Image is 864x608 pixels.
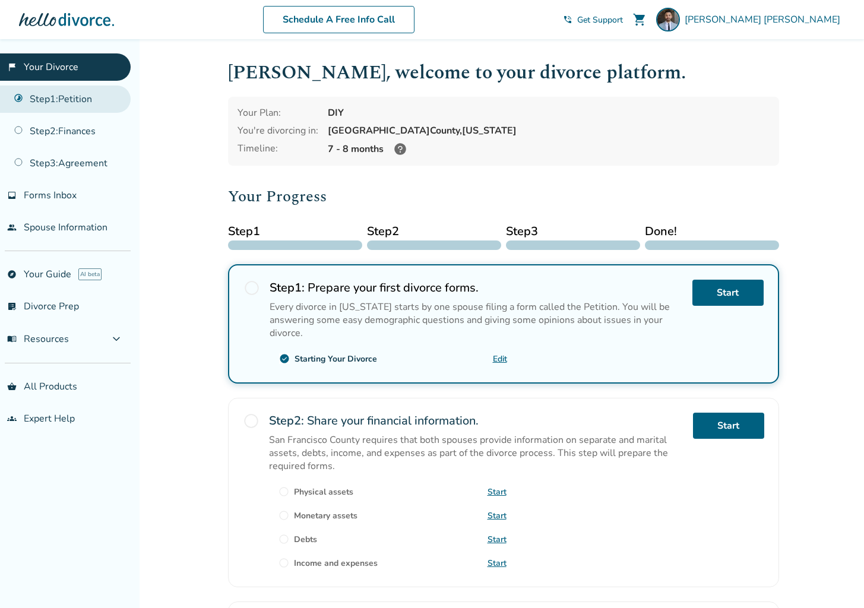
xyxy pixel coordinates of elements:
[488,558,507,569] a: Start
[328,124,770,137] div: [GEOGRAPHIC_DATA] County, [US_STATE]
[7,191,17,200] span: inbox
[577,14,623,26] span: Get Support
[632,12,647,27] span: shopping_cart
[78,268,102,280] span: AI beta
[228,223,362,240] span: Step 1
[263,6,414,33] a: Schedule A Free Info Call
[656,8,680,31] img: Luis Quiroz
[269,413,683,429] h2: Share your financial information.
[563,15,572,24] span: phone_in_talk
[278,510,289,521] span: radio_button_unchecked
[243,413,259,429] span: radio_button_unchecked
[506,223,640,240] span: Step 3
[563,14,623,26] a: phone_in_talkGet Support
[7,62,17,72] span: flag_2
[645,223,779,240] span: Done!
[294,510,357,521] div: Monetary assets
[692,280,764,306] a: Start
[243,280,260,296] span: radio_button_unchecked
[328,106,770,119] div: DIY
[294,534,317,545] div: Debts
[685,13,845,26] span: [PERSON_NAME] [PERSON_NAME]
[24,189,77,202] span: Forms Inbox
[7,270,17,279] span: explore
[228,58,779,87] h1: [PERSON_NAME] , welcome to your divorce platform.
[278,486,289,497] span: radio_button_unchecked
[294,558,378,569] div: Income and expenses
[7,223,17,232] span: people
[295,353,377,365] div: Starting Your Divorce
[488,534,507,545] a: Start
[270,280,683,296] h2: Prepare your first divorce forms.
[805,551,864,608] iframe: Chat Widget
[270,300,683,340] p: Every divorce in [US_STATE] starts by one spouse filing a form called the Petition. You will be a...
[269,413,304,429] strong: Step 2 :
[328,142,770,156] div: 7 - 8 months
[7,332,69,346] span: Resources
[693,413,764,439] a: Start
[109,332,124,346] span: expand_more
[270,280,305,296] strong: Step 1 :
[7,382,17,391] span: shopping_basket
[228,185,779,208] h2: Your Progress
[269,433,683,473] p: San Francisco County requires that both spouses provide information on separate and marital asset...
[238,124,318,137] div: You're divorcing in:
[7,334,17,344] span: menu_book
[488,510,507,521] a: Start
[278,534,289,544] span: radio_button_unchecked
[488,486,507,498] a: Start
[238,142,318,156] div: Timeline:
[367,223,501,240] span: Step 2
[7,302,17,311] span: list_alt_check
[294,486,353,498] div: Physical assets
[7,414,17,423] span: groups
[278,558,289,568] span: radio_button_unchecked
[238,106,318,119] div: Your Plan:
[493,353,507,365] a: Edit
[279,353,290,364] span: check_circle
